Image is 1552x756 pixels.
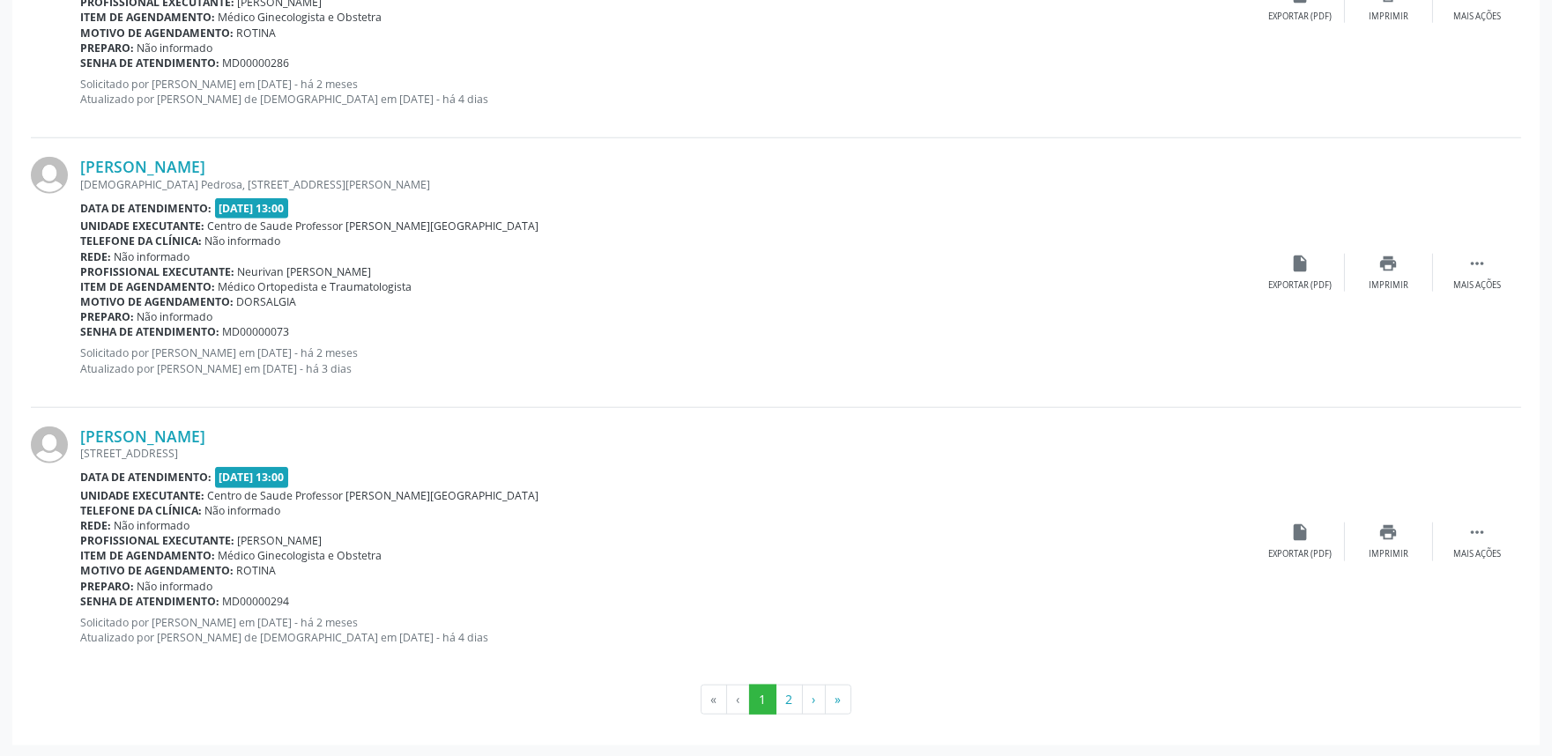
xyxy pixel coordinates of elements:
i:  [1467,254,1487,273]
img: img [31,157,68,194]
button: Go to page 2 [776,685,803,715]
i: insert_drive_file [1291,254,1311,273]
a: [PERSON_NAME] [80,426,205,446]
b: Senha de atendimento: [80,594,219,609]
b: Data de atendimento: [80,470,212,485]
div: Mais ações [1453,548,1501,560]
span: MD00000286 [223,56,290,70]
b: Unidade executante: [80,219,204,233]
span: Não informado [115,518,190,533]
b: Profissional executante: [80,264,234,279]
div: Exportar (PDF) [1269,11,1333,23]
div: Mais ações [1453,11,1501,23]
i: print [1379,523,1399,542]
a: [PERSON_NAME] [80,157,205,176]
p: Solicitado por [PERSON_NAME] em [DATE] - há 2 meses Atualizado por [PERSON_NAME] de [DEMOGRAPHIC_... [80,615,1257,645]
b: Rede: [80,249,111,264]
b: Preparo: [80,41,134,56]
button: Go to last page [825,685,851,715]
p: Solicitado por [PERSON_NAME] em [DATE] - há 2 meses Atualizado por [PERSON_NAME] em [DATE] - há 3... [80,345,1257,375]
div: Imprimir [1369,548,1408,560]
b: Data de atendimento: [80,201,212,216]
span: Neurivan [PERSON_NAME] [238,264,372,279]
div: Imprimir [1369,11,1408,23]
span: DORSALGIA [237,294,297,309]
span: Não informado [137,41,213,56]
b: Telefone da clínica: [80,503,202,518]
i:  [1467,523,1487,542]
span: Não informado [137,309,213,324]
ul: Pagination [31,685,1521,715]
span: MD00000073 [223,324,290,339]
b: Motivo de agendamento: [80,563,234,578]
span: [PERSON_NAME] [238,533,323,548]
button: Go to next page [802,685,826,715]
span: Não informado [205,503,281,518]
b: Motivo de agendamento: [80,294,234,309]
b: Motivo de agendamento: [80,26,234,41]
b: Preparo: [80,309,134,324]
i: print [1379,254,1399,273]
span: [DATE] 13:00 [215,198,289,219]
div: [STREET_ADDRESS] [80,446,1257,461]
b: Rede: [80,518,111,533]
b: Item de agendamento: [80,548,215,563]
div: Mais ações [1453,279,1501,292]
span: [DATE] 13:00 [215,467,289,487]
div: Exportar (PDF) [1269,548,1333,560]
span: Médico Ortopedista e Traumatologista [219,279,412,294]
div: Exportar (PDF) [1269,279,1333,292]
b: Telefone da clínica: [80,233,202,248]
img: img [31,426,68,463]
div: [DEMOGRAPHIC_DATA] Pedrosa, [STREET_ADDRESS][PERSON_NAME] [80,177,1257,192]
span: Centro de Saude Professor [PERSON_NAME][GEOGRAPHIC_DATA] [208,488,539,503]
span: Não informado [205,233,281,248]
span: ROTINA [237,563,277,578]
span: Não informado [137,579,213,594]
b: Unidade executante: [80,488,204,503]
span: Médico Ginecologista e Obstetra [219,10,382,25]
b: Senha de atendimento: [80,324,219,339]
span: Não informado [115,249,190,264]
i: insert_drive_file [1291,523,1311,542]
b: Senha de atendimento: [80,56,219,70]
b: Preparo: [80,579,134,594]
div: Imprimir [1369,279,1408,292]
b: Item de agendamento: [80,279,215,294]
span: MD00000294 [223,594,290,609]
p: Solicitado por [PERSON_NAME] em [DATE] - há 2 meses Atualizado por [PERSON_NAME] de [DEMOGRAPHIC_... [80,77,1257,107]
span: ROTINA [237,26,277,41]
b: Profissional executante: [80,533,234,548]
b: Item de agendamento: [80,10,215,25]
span: Centro de Saude Professor [PERSON_NAME][GEOGRAPHIC_DATA] [208,219,539,233]
button: Go to page 1 [749,685,776,715]
span: Médico Ginecologista e Obstetra [219,548,382,563]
